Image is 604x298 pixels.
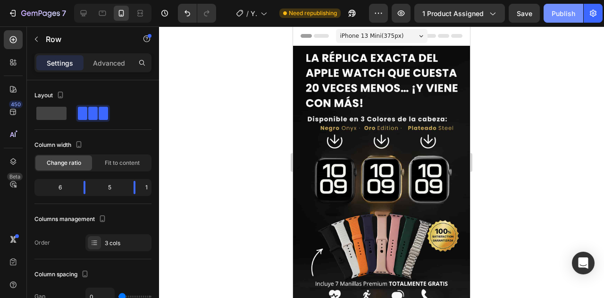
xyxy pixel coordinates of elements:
span: 1 product assigned [422,9,484,18]
iframe: Design area [293,26,470,298]
div: Undo/Redo [178,4,216,23]
div: Layout [34,89,66,102]
p: Advanced [93,58,125,68]
div: Beta [7,173,23,180]
button: Save [509,4,540,23]
div: 450 [9,101,23,108]
span: / [246,9,249,18]
div: Open Intercom Messenger [572,252,595,274]
div: 1 [143,181,150,194]
div: 5 [93,181,126,194]
span: Fit to content [105,159,140,167]
div: Publish [552,9,575,18]
span: Save [517,9,532,17]
div: Column width [34,139,84,152]
span: Change ratio [47,159,81,167]
button: 1 product assigned [414,4,505,23]
p: Settings [47,58,73,68]
div: Columns management [34,213,108,226]
span: Y68 WATCH [251,9,257,18]
p: 7 [62,8,66,19]
div: Order [34,238,50,247]
span: Need republishing [289,9,337,17]
div: 3 cols [105,239,149,247]
button: 7 [4,4,70,23]
div: 6 [36,181,76,194]
div: Column spacing [34,268,91,281]
button: Publish [544,4,583,23]
p: Row [46,34,126,45]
